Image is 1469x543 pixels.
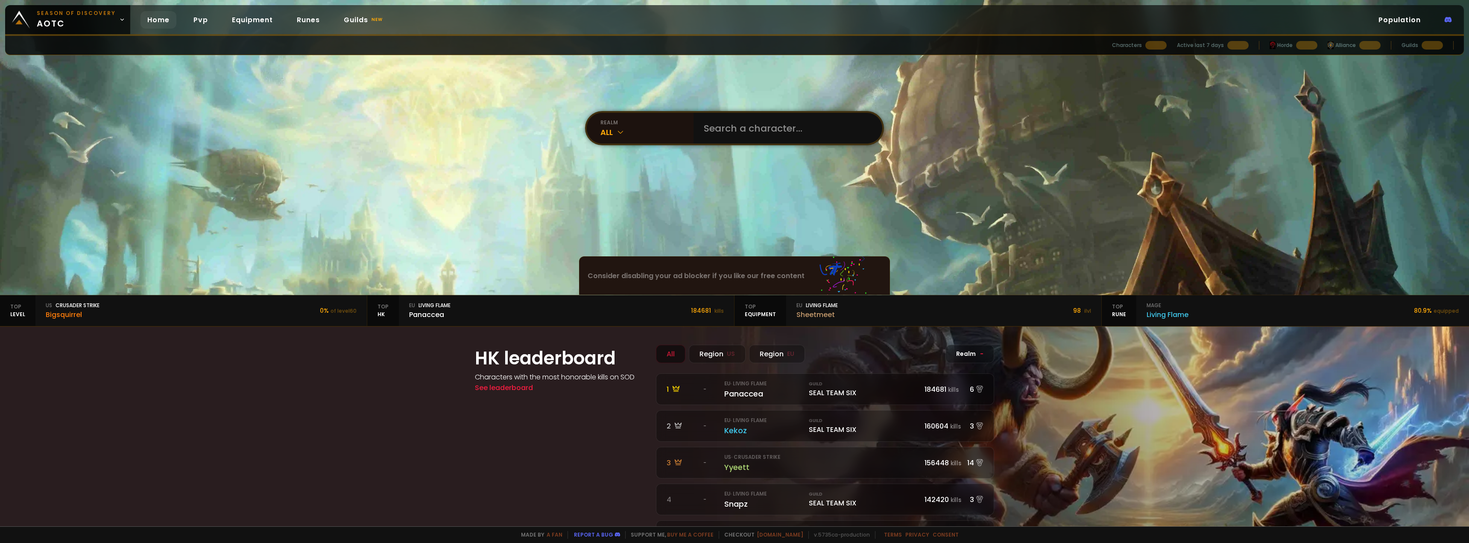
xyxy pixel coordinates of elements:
[370,15,384,25] small: new
[1112,303,1126,311] span: Top
[377,303,389,311] span: Top
[691,306,724,315] div: 184681
[809,491,919,498] small: Guild
[724,388,804,399] div: Panaccea
[656,484,994,515] a: 4 -eu· Living FlameSnapz GuildSEAL TEAM SIX142420kills3
[961,384,983,395] div: 6
[925,385,946,394] span: 184681
[409,309,451,320] div: Panaccea
[409,302,415,309] span: eu
[809,381,919,387] small: Guild
[1112,41,1142,49] div: Characters
[808,531,870,539] span: v. 5735ca - production
[5,5,130,34] a: Season of Discoveryaotc
[600,126,694,138] div: All
[796,309,838,320] div: Sheetmeet
[1270,41,1276,49] img: horde
[950,423,961,431] small: kills
[667,384,698,395] div: 1
[46,302,52,309] span: us
[961,494,983,505] div: 3
[409,302,451,309] div: Living Flame
[703,496,706,503] span: -
[884,531,902,538] a: Terms
[703,459,706,467] span: -
[933,531,959,538] a: Consent
[734,295,1102,326] a: TopequipmenteuLiving FlameSheetmeet98 ilvl
[187,11,215,29] a: Pvp
[724,380,767,387] small: eu · Living Flame
[475,345,646,372] h1: HK leaderboard
[724,425,804,436] div: Kekoz
[46,302,99,309] div: Crusader Strike
[1434,307,1459,314] small: equipped
[656,373,994,405] a: 1 -eu· Living FlamePanaccea GuildSEAL TEAM SIX184681kills6
[703,422,706,430] span: -
[667,494,698,505] div: 4
[667,531,714,538] a: Buy me a coffee
[367,295,734,326] a: TopHKeuLiving FlamePanaccea184681 kills
[1073,306,1091,315] div: 98
[714,307,724,314] small: kills
[1270,41,1293,49] div: Horde
[951,496,961,504] small: kills
[703,385,706,393] span: -
[1328,41,1356,49] div: Alliance
[724,454,780,461] small: us · Crusader Strike
[809,491,919,508] div: SEAL TEAM SIX
[749,345,805,363] div: Region
[37,9,116,30] span: aotc
[961,421,983,431] div: 3
[724,498,804,510] div: Snapz
[579,257,890,295] div: Consider disabling your ad blocker if you like our free content
[1372,11,1428,29] a: Population
[925,495,949,505] span: 142420
[625,531,714,539] span: Support me,
[1102,295,1469,326] a: TopRunemageLiving Flame80.9%equipped
[656,447,994,478] a: 3 -us· Crusader StrikeYyeett 156448kills14
[757,531,803,538] a: [DOMAIN_NAME]
[724,461,804,473] div: Yyeett
[724,490,767,497] small: eu · Living Flame
[331,307,357,314] small: of level 60
[1102,295,1136,326] div: Rune
[225,11,280,29] a: Equipment
[1084,307,1091,314] small: ilvl
[367,295,399,326] div: HK
[656,345,685,363] div: All
[1414,306,1459,315] div: 80.9 %
[1177,41,1224,49] div: Active last 7 days
[719,531,803,539] span: Checkout
[796,302,802,309] span: eu
[46,309,99,320] div: Bigsquirrel
[656,410,994,442] a: 2 -eu· Living FlameKekoz GuildSEAL TEAM SIX160604kills3
[320,306,357,315] div: 0 %
[809,417,919,435] div: SEAL TEAM SIX
[689,345,746,363] div: Region
[734,295,786,326] div: equipment
[980,349,983,358] span: -
[727,349,735,358] small: US
[37,9,116,17] small: Season of Discovery
[948,386,959,394] small: kills
[547,531,562,538] a: a fan
[925,458,949,468] span: 156448
[475,383,533,393] a: See leaderboard
[809,381,919,398] div: SEAL TEAM SIX
[667,458,698,468] div: 3
[574,531,613,538] a: Report a bug
[905,531,929,538] a: Privacy
[475,372,646,382] h4: Characters with the most honorable kills on SOD
[951,459,961,467] small: kills
[699,113,872,144] input: Search a character...
[337,11,391,29] a: Guildsnew
[945,345,994,363] div: Realm
[745,303,776,311] span: Top
[1328,41,1334,49] img: horde
[140,11,176,29] a: Home
[1402,41,1418,49] div: Guilds
[600,119,694,126] div: realm
[1147,309,1188,320] div: Living Flame
[724,417,767,424] small: eu · Living Flame
[516,531,562,539] span: Made by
